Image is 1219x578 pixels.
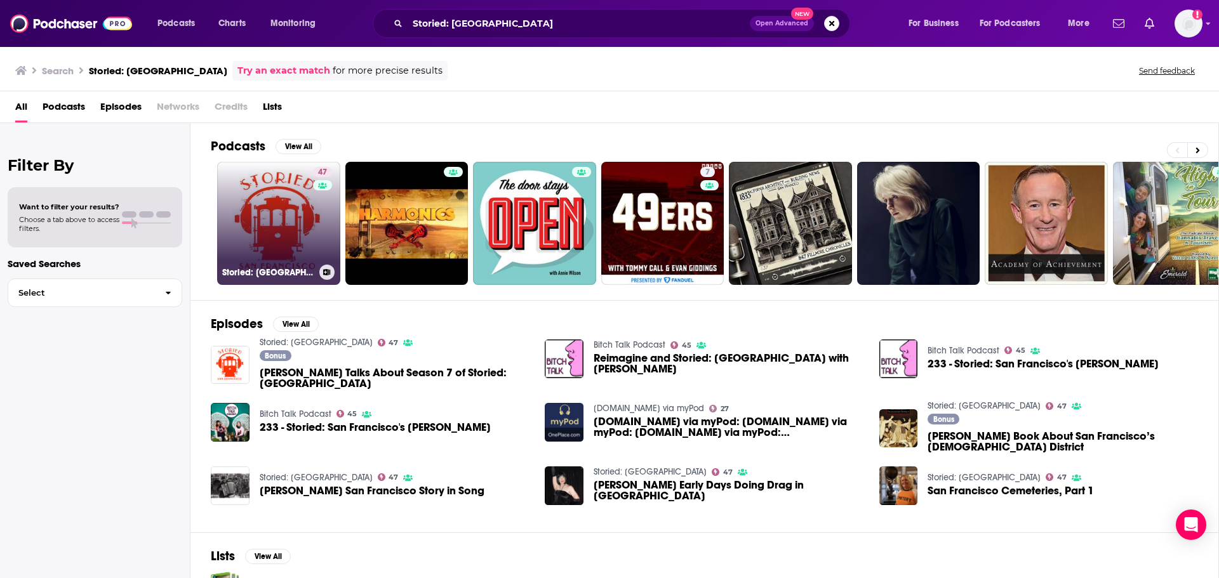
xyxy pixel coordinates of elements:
img: 233 - Storied: San Francisco's Jeff Hunt [879,339,918,378]
span: Lists [263,96,282,122]
a: 45 [670,341,691,349]
span: 7 [705,166,710,179]
span: [PERSON_NAME] San Francisco Story in Song [260,485,484,496]
img: OnePlace.com via myPod: OnePlace.com via myPod: OnePlace.com via myPod: OnePlace.com via myPod: S... [545,403,583,442]
span: 47 [1057,475,1067,480]
a: Storied: San Francisco [260,337,373,348]
span: 47 [723,470,733,475]
a: ListsView All [211,548,291,564]
img: 233 - Storied: San Francisco's Jeff Hunt [211,403,250,442]
a: Bitch Talk Podcast [928,345,999,356]
a: 233 - Storied: San Francisco's Jeff Hunt [260,422,491,433]
a: Charts [210,13,253,34]
span: Bonus [933,416,954,423]
span: 233 - Storied: San Francisco's [PERSON_NAME] [928,358,1159,369]
a: 7 [700,167,715,177]
span: Monitoring [270,15,316,32]
button: View All [273,317,319,332]
span: Open Advanced [756,20,808,27]
a: Podcasts [43,96,85,122]
span: 47 [389,475,398,480]
button: View All [245,549,291,564]
img: Jeff Talks About Season 7 of Storied: San Francisco [211,346,250,384]
div: Open Intercom Messenger [1176,509,1206,540]
a: Storied: San Francisco [594,466,707,477]
h3: Storied: [GEOGRAPHIC_DATA] [89,65,227,77]
span: 27 [721,406,729,412]
h2: Lists [211,548,235,564]
span: Podcasts [157,15,195,32]
input: Search podcasts, credits, & more... [408,13,750,34]
img: San Francisco Cemeteries, Part 1 [879,466,918,505]
span: Want to filter your results? [19,202,119,211]
a: Show notifications dropdown [1140,13,1159,34]
a: Storied: San Francisco [928,400,1041,411]
button: Open AdvancedNew [750,16,814,31]
img: Brian Belknap's San Francisco Story in Song [211,466,250,505]
span: Credits [215,96,248,122]
a: PodcastsView All [211,138,321,154]
a: San Francisco Cemeteries, Part 1 [928,485,1094,496]
button: open menu [971,13,1059,34]
a: Bitch Talk Podcast [260,409,331,419]
a: 45 [1004,346,1025,354]
h2: Episodes [211,316,263,332]
button: open menu [149,13,211,34]
a: Podchaser - Follow, Share and Rate Podcasts [10,11,132,36]
span: 47 [318,166,327,179]
a: 47 [313,167,332,177]
a: Storied: San Francisco [928,472,1041,483]
span: Networks [157,96,199,122]
a: All [15,96,27,122]
span: Logged in as jennevievef [1175,10,1202,37]
span: [PERSON_NAME] Early Days Doing Drag in [GEOGRAPHIC_DATA] [594,480,864,501]
a: 27 [709,405,729,412]
h2: Podcasts [211,138,265,154]
span: for more precise results [333,63,443,78]
button: View All [276,139,321,154]
a: 47 [378,473,399,481]
button: open menu [900,13,975,34]
span: 45 [347,411,357,417]
span: 45 [682,343,691,348]
img: User Profile [1175,10,1202,37]
a: 45 [336,410,357,417]
span: More [1068,15,1089,32]
img: Reimagine and Storied: San Francisco with Jeff Hunt [545,339,583,378]
span: 45 [1016,348,1025,353]
span: [DOMAIN_NAME] via myPod: [DOMAIN_NAME] via myPod: [DOMAIN_NAME] via myPod: [DOMAIN_NAME] via myPo... [594,416,864,438]
a: Storied: San Francisco [260,472,373,483]
a: 7 [601,162,724,285]
a: 47 [378,339,399,346]
span: New [791,8,814,20]
p: Saved Searches [8,258,182,270]
button: Select [8,279,182,307]
a: OnePlace.com via myPod [594,403,704,414]
a: Megan Rohrer’s Book About San Francisco’s Transgender District [928,431,1198,452]
a: Brian Belknap's San Francisco Story in Song [260,485,484,496]
svg: Add a profile image [1192,10,1202,20]
a: OnePlace.com via myPod: OnePlace.com via myPod: OnePlace.com via myPod: OnePlace.com via myPod: S... [594,416,864,438]
a: Billy Priest's Early Days Doing Drag in San Francisco [594,480,864,501]
span: [PERSON_NAME] Talks About Season 7 of Storied: [GEOGRAPHIC_DATA] [260,367,530,389]
span: Select [8,289,155,297]
a: 47 [1046,402,1067,410]
button: open menu [262,13,332,34]
a: Try an exact match [237,63,330,78]
h2: Filter By [8,156,182,174]
h3: Search [42,65,74,77]
span: Bonus [265,352,286,360]
a: EpisodesView All [211,316,319,332]
span: Charts [218,15,246,32]
a: Bitch Talk Podcast [594,339,665,350]
img: Megan Rohrer’s Book About San Francisco’s Transgender District [879,409,918,448]
a: Show notifications dropdown [1108,13,1129,34]
div: Search podcasts, credits, & more... [385,9,862,38]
